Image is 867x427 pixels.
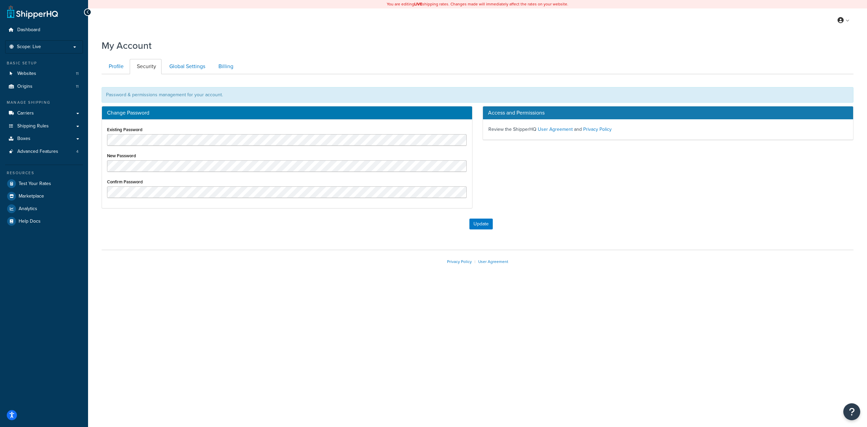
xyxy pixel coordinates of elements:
[5,145,83,158] a: Advanced Features 4
[130,59,162,74] a: Security
[19,219,41,224] span: Help Docs
[17,136,30,142] span: Boxes
[162,59,211,74] a: Global Settings
[17,149,58,155] span: Advanced Features
[538,126,573,133] a: User Agreement
[414,1,422,7] b: LIVE
[17,110,34,116] span: Carriers
[5,80,83,93] li: Origins
[5,24,83,36] a: Dashboard
[107,127,143,132] label: Existing Password
[5,170,83,176] div: Resources
[17,27,40,33] span: Dashboard
[107,110,467,116] h3: Change Password
[5,67,83,80] a: Websites 11
[483,106,853,119] h3: Access and Permissions
[107,153,136,158] label: New Password
[5,107,83,120] a: Carriers
[5,133,83,145] a: Boxes
[19,181,51,187] span: Test Your Rates
[102,39,152,52] h1: My Account
[488,125,848,134] p: Review the ShipperHQ and
[19,194,44,199] span: Marketplace
[5,67,83,80] li: Websites
[843,403,860,420] button: Open Resource Center
[5,60,83,66] div: Basic Setup
[5,215,83,227] a: Help Docs
[5,145,83,158] li: Advanced Features
[76,84,79,89] span: 11
[17,44,41,50] span: Scope: Live
[5,203,83,215] a: Analytics
[211,59,239,74] a: Billing
[583,126,612,133] a: Privacy Policy
[19,206,37,212] span: Analytics
[5,190,83,202] a: Marketplace
[474,259,475,265] span: |
[478,259,508,265] a: User Agreement
[17,84,33,89] span: Origins
[76,149,79,155] span: 4
[17,71,36,77] span: Websites
[5,120,83,133] a: Shipping Rules
[76,71,79,77] span: 11
[5,80,83,93] a: Origins 11
[102,87,853,103] div: Password & permissions management for your account.
[102,59,129,74] a: Profile
[7,5,58,19] a: ShipperHQ Home
[17,123,49,129] span: Shipping Rules
[469,219,493,229] button: Update
[447,259,472,265] a: Privacy Policy
[5,100,83,105] div: Manage Shipping
[5,178,83,190] a: Test Your Rates
[107,179,143,184] label: Confirm Password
